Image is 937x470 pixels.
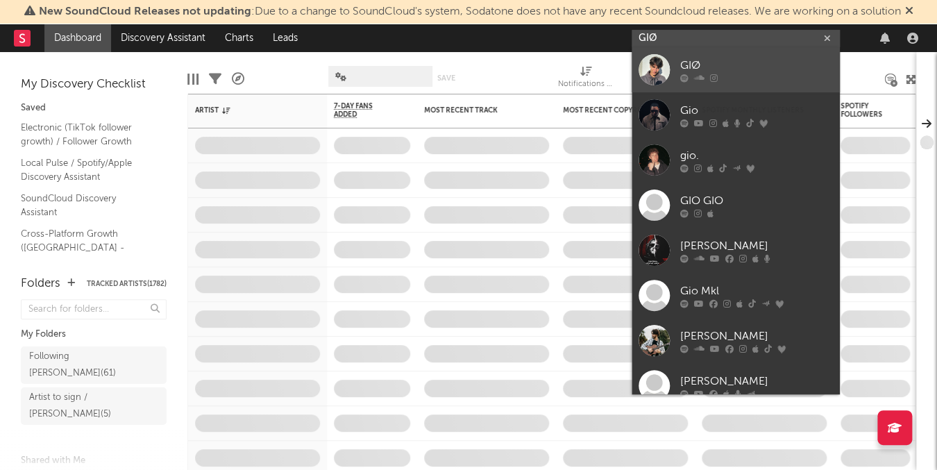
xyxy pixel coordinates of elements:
a: [PERSON_NAME] [632,318,840,363]
div: My Discovery Checklist [21,76,167,93]
div: A&R Pipeline [232,59,244,99]
span: 7-Day Fans Added [334,102,389,119]
a: Electronic (TikTok follower growth) / Follower Growth [21,120,153,149]
span: New SoundCloud Releases not updating [39,6,251,17]
div: Artist [195,106,299,115]
div: [PERSON_NAME] [680,328,833,345]
div: Gio [680,103,833,119]
a: Cross-Platform Growth ([GEOGRAPHIC_DATA] - Electronic) / Follower Growth [21,226,153,269]
a: Gio Mkl [632,273,840,318]
a: [PERSON_NAME] [632,363,840,408]
div: Notifications (Artist) [558,59,614,99]
a: Dashboard [44,24,111,52]
a: SoundCloud Discovery Assistant [21,191,153,219]
div: Most Recent Copyright [563,106,667,115]
a: Gio [632,92,840,137]
div: Folders [21,276,60,292]
div: Most Recent Track [424,106,528,115]
a: gio. [632,137,840,183]
div: Gio Mkl [680,283,833,300]
div: Following [PERSON_NAME] ( 61 ) [29,349,127,382]
input: Search for folders... [21,299,167,319]
div: Saved [21,100,167,117]
div: Spotify Followers [841,102,889,119]
a: Discovery Assistant [111,24,215,52]
div: [PERSON_NAME] [680,238,833,255]
button: Tracked Artists(1782) [87,280,167,287]
a: Charts [215,24,263,52]
input: Search for artists [632,30,840,47]
button: Save [437,74,455,82]
div: Shared with Me [21,453,167,469]
div: Notifications (Artist) [558,76,614,93]
a: Local Pulse / Spotify/Apple Discovery Assistant [21,156,153,184]
a: Artist to sign / [PERSON_NAME](5) [21,387,167,425]
div: My Folders [21,326,167,343]
div: gio. [680,148,833,165]
a: GIO GIO [632,183,840,228]
div: GIO GIO [680,193,833,210]
a: GIØ [632,47,840,92]
span: Dismiss [905,6,913,17]
div: GIØ [680,58,833,74]
div: [PERSON_NAME] [680,374,833,390]
a: Following [PERSON_NAME](61) [21,346,167,384]
a: Leads [263,24,307,52]
div: Artist to sign / [PERSON_NAME] ( 5 ) [29,389,127,423]
div: Filters [209,59,221,99]
div: Edit Columns [187,59,199,99]
a: [PERSON_NAME] [632,228,840,273]
span: : Due to a change to SoundCloud's system, Sodatone does not have any recent Soundcloud releases. ... [39,6,901,17]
